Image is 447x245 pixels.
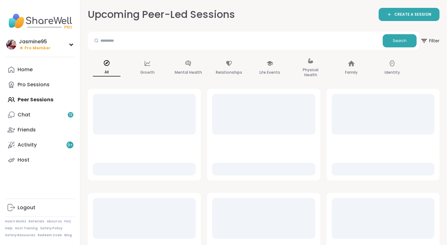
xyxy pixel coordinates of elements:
[5,219,26,224] a: How It Works
[5,62,75,77] a: Home
[64,219,71,224] a: FAQ
[15,226,38,231] a: Host Training
[18,81,50,88] div: Pro Sessions
[383,34,417,47] button: Search
[5,10,75,32] img: ShareWell Nav Logo
[18,204,35,211] div: Logout
[5,200,75,215] a: Logout
[259,69,280,76] p: Life Events
[5,107,75,122] a: Chat13
[18,126,36,133] div: Friends
[385,69,400,76] p: Identity
[5,226,13,231] a: Help
[64,233,72,237] a: Blog
[18,157,29,163] div: Host
[18,111,30,118] div: Chat
[420,32,439,50] button: Filter
[5,152,75,168] a: Host
[216,69,242,76] p: Relationships
[6,40,16,50] img: Jasmine95
[175,69,202,76] p: Mental Health
[140,69,155,76] p: Growth
[379,8,439,21] a: CREATE A SESSION
[69,112,72,118] span: 13
[297,66,324,79] p: Physical Health
[29,219,44,224] a: Referrals
[5,233,35,237] a: Safety Resources
[24,45,51,51] span: Pro Member
[47,219,62,224] a: About Us
[18,141,37,148] div: Activity
[40,226,62,231] a: Safety Policy
[393,38,407,44] span: Search
[67,142,73,148] span: 9 +
[38,233,62,237] a: Redeem Code
[93,68,120,77] p: All
[420,33,439,48] span: Filter
[5,77,75,92] a: Pro Sessions
[18,66,33,73] div: Home
[394,12,431,17] span: CREATE A SESSION
[345,69,358,76] p: Family
[19,38,51,45] div: Jasmine95
[88,8,235,22] h2: Upcoming Peer-Led Sessions
[5,137,75,152] a: Activity9+
[5,122,75,137] a: Friends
